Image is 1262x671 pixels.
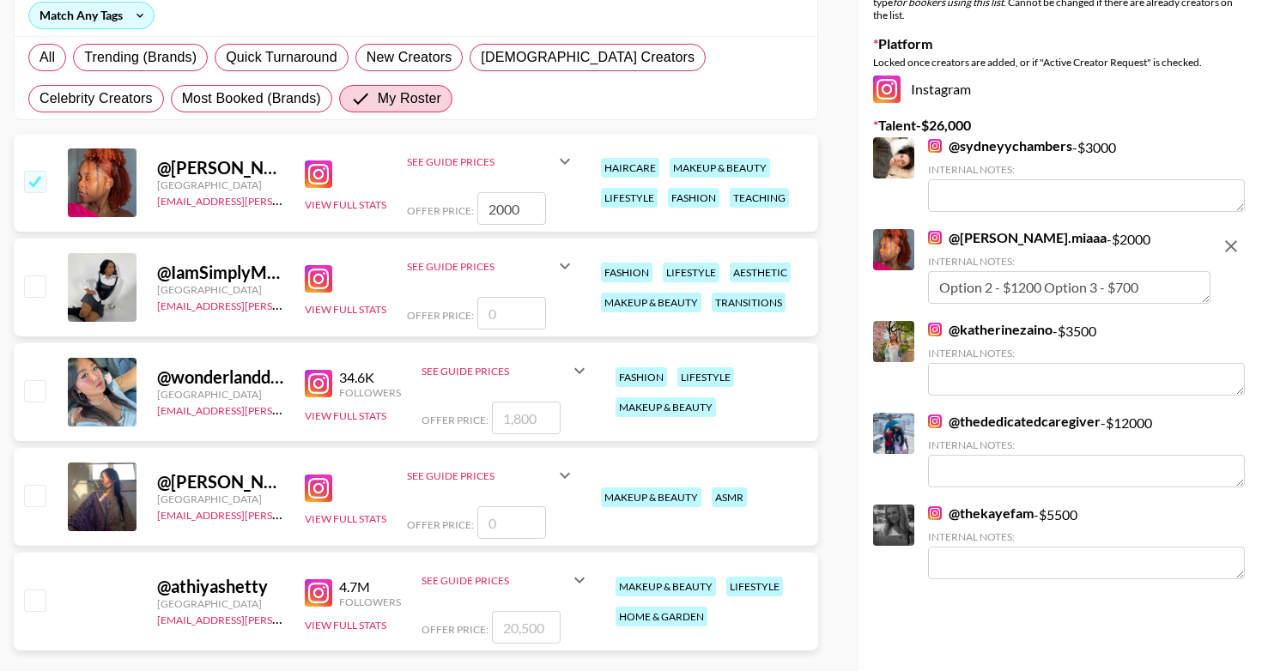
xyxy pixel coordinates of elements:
[677,367,734,387] div: lifestyle
[305,198,386,211] button: View Full Stats
[305,160,332,188] img: Instagram
[157,471,284,493] div: @ [PERSON_NAME]
[928,505,1034,522] a: @thekayefam
[305,370,332,397] img: Instagram
[305,475,332,502] img: Instagram
[378,88,441,109] span: My Roster
[305,303,386,316] button: View Full Stats
[157,493,284,505] div: [GEOGRAPHIC_DATA]
[601,188,658,208] div: lifestyle
[407,155,555,168] div: See Guide Prices
[305,409,386,422] button: View Full Stats
[407,455,575,496] div: See Guide Prices
[157,178,284,191] div: [GEOGRAPHIC_DATA]
[730,188,789,208] div: teaching
[157,610,411,626] a: [EMAIL_ADDRESS][PERSON_NAME][DOMAIN_NAME]
[407,469,555,482] div: See Guide Prices
[339,386,401,399] div: Followers
[157,157,284,178] div: @ [PERSON_NAME].miaaa
[928,438,1245,451] div: Internal Notes:
[492,402,561,434] input: 1,800
[407,518,474,531] span: Offer Price:
[305,579,332,607] img: Instagram
[157,262,284,283] div: @ IamSimplyMorgan
[305,619,386,632] button: View Full Stats
[157,388,284,401] div: [GEOGRAPHIC_DATA]
[367,47,452,68] span: New Creators
[305,512,386,525] button: View Full Stats
[873,76,1248,103] div: Instagram
[928,347,1245,360] div: Internal Notes:
[339,578,401,595] div: 4.7M
[84,47,197,68] span: Trending (Brands)
[157,597,284,610] div: [GEOGRAPHIC_DATA]
[157,296,411,312] a: [EMAIL_ADDRESS][PERSON_NAME][DOMAIN_NAME]
[928,530,1245,543] div: Internal Notes:
[492,611,561,644] input: 20,500
[601,158,659,178] div: haircare
[928,139,942,153] img: Instagram
[407,260,555,273] div: See Guide Prices
[182,88,321,109] span: Most Booked (Brands)
[157,191,411,208] a: [EMAIL_ADDRESS][PERSON_NAME][DOMAIN_NAME]
[663,263,719,282] div: lifestyle
[616,607,707,626] div: home & garden
[157,576,284,597] div: @ athiyashetty
[873,56,1248,69] div: Locked once creators are added, or if "Active Creator Request" is checked.
[305,265,332,293] img: Instagram
[407,309,474,322] span: Offer Price:
[407,204,474,217] span: Offer Price:
[407,141,575,182] div: See Guide Prices
[730,263,791,282] div: aesthetic
[477,297,546,329] input: 0
[928,229,1107,246] a: @[PERSON_NAME].miaaa
[339,595,401,608] div: Followers
[39,47,55,68] span: All
[616,577,716,596] div: makeup & beauty
[422,574,569,587] div: See Guide Prices
[928,229,1210,304] div: - $ 2000
[29,3,154,28] div: Match Any Tags
[928,506,942,520] img: Instagram
[616,367,667,387] div: fashion
[481,47,695,68] span: [DEMOGRAPHIC_DATA] Creators
[616,397,716,417] div: makeup & beauty
[928,231,942,245] img: Instagram
[422,559,590,601] div: See Guide Prices
[601,487,701,507] div: makeup & beauty
[873,76,901,103] img: Instagram
[712,293,786,312] div: transitions
[873,35,1248,52] label: Platform
[928,321,1245,396] div: - $ 3500
[928,321,1053,338] a: @katherinezaino
[670,158,770,178] div: makeup & beauty
[601,293,701,312] div: makeup & beauty
[726,577,783,596] div: lifestyle
[928,137,1245,212] div: - $ 3000
[712,487,747,507] div: asmr
[1214,229,1248,263] button: remove
[928,137,1072,154] a: @sydneyychambers
[39,88,153,109] span: Celebrity Creators
[477,506,546,539] input: 0
[928,255,1210,268] div: Internal Notes:
[422,350,590,391] div: See Guide Prices
[928,271,1210,304] textarea: Option 2 - $1200 Option 3 - $700
[339,369,401,386] div: 34.6K
[928,413,1245,487] div: - $ 12000
[668,188,719,208] div: fashion
[422,623,488,636] span: Offer Price:
[226,47,337,68] span: Quick Turnaround
[157,505,411,522] a: [EMAIL_ADDRESS][PERSON_NAME][DOMAIN_NAME]
[873,117,1248,134] label: Talent - $ 26,000
[928,505,1245,579] div: - $ 5500
[157,401,411,417] a: [EMAIL_ADDRESS][PERSON_NAME][DOMAIN_NAME]
[422,414,488,426] span: Offer Price:
[601,263,652,282] div: fashion
[422,365,569,378] div: See Guide Prices
[157,283,284,296] div: [GEOGRAPHIC_DATA]
[407,245,575,287] div: See Guide Prices
[928,413,1101,430] a: @thededicatedcaregiver
[928,323,942,336] img: Instagram
[157,366,284,388] div: @ wonderlanddiaryy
